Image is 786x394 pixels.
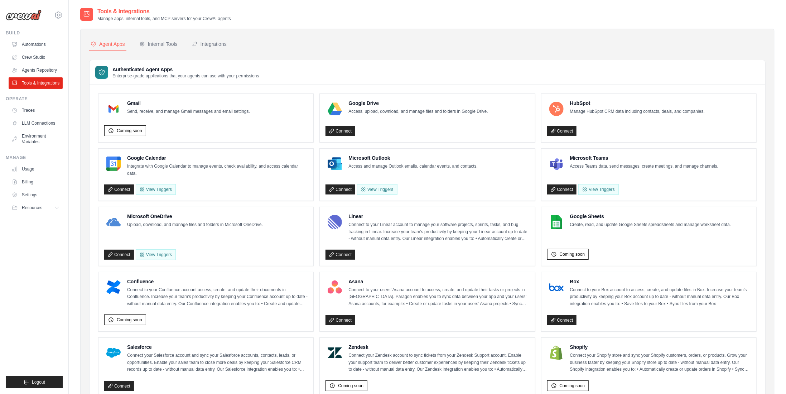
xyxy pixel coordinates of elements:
p: Send, receive, and manage Gmail messages and email settings. [127,108,250,115]
a: Environment Variables [9,130,63,148]
img: Zendesk Logo [328,346,342,360]
button: View Triggers [136,184,176,195]
span: Resources [22,205,42,211]
div: Agent Apps [91,40,125,48]
span: Coming soon [338,383,363,389]
h4: Shopify [570,343,751,351]
h4: Salesforce [127,343,308,351]
: View Triggers [578,184,618,195]
p: Connect to your users’ Asana account to access, create, and update their tasks or projects in [GE... [348,287,529,308]
div: Integrations [192,40,227,48]
img: Logo [6,10,42,20]
: View Triggers [357,184,397,195]
img: Microsoft Teams Logo [549,157,564,171]
h4: Linear [348,213,529,220]
a: Connect [326,126,355,136]
div: Manage [6,155,63,160]
a: Agents Repository [9,64,63,76]
a: Automations [9,39,63,50]
img: Shopify Logo [549,346,564,360]
h4: Zendesk [348,343,529,351]
div: Operate [6,96,63,102]
button: Integrations [191,38,228,51]
h4: Google Drive [348,100,488,107]
button: Internal Tools [138,38,179,51]
p: Manage HubSpot CRM data including contacts, deals, and companies. [570,108,705,115]
a: LLM Connections [9,117,63,129]
a: Settings [9,189,63,201]
p: Connect your Shopify store and sync your Shopify customers, orders, or products. Grow your busine... [570,352,751,373]
h4: HubSpot [570,100,705,107]
p: Access, upload, download, and manage files and folders in Google Drive. [348,108,488,115]
img: Confluence Logo [106,280,121,294]
h3: Authenticated Agent Apps [112,66,259,73]
h4: Google Calendar [127,154,308,162]
img: Box Logo [549,280,564,294]
img: Gmail Logo [106,102,121,116]
p: Connect to your Box account to access, create, and update files in Box. Increase your team’s prod... [570,287,751,308]
a: Connect [547,126,577,136]
h4: Microsoft OneDrive [127,213,263,220]
p: Connect to your Confluence account access, create, and update their documents in Confluence. Incr... [127,287,308,308]
a: Usage [9,163,63,175]
img: Microsoft OneDrive Logo [106,215,121,229]
h2: Tools & Integrations [97,7,231,16]
a: Tools & Integrations [9,77,63,89]
h4: Confluence [127,278,308,285]
span: Coming soon [117,317,142,323]
span: Coming soon [560,251,585,257]
img: Linear Logo [328,215,342,229]
p: Integrate with Google Calendar to manage events, check availability, and access calendar data. [127,163,308,177]
p: Enterprise-grade applications that your agents can use with your permissions [112,73,259,79]
span: Coming soon [560,383,585,389]
button: Resources [9,202,63,213]
img: HubSpot Logo [549,102,564,116]
h4: Gmail [127,100,250,107]
div: Internal Tools [139,40,178,48]
h4: Microsoft Teams [570,154,719,162]
span: Logout [32,379,45,385]
h4: Google Sheets [570,213,731,220]
a: Connect [104,250,134,260]
img: Google Drive Logo [328,102,342,116]
a: Connect [326,184,355,194]
div: Build [6,30,63,36]
: View Triggers [136,249,176,260]
a: Billing [9,176,63,188]
a: Connect [104,184,134,194]
img: Microsoft Outlook Logo [328,157,342,171]
p: Connect to your Linear account to manage your software projects, sprints, tasks, and bug tracking... [348,221,529,242]
a: Connect [547,315,577,325]
img: Asana Logo [328,280,342,294]
img: Google Calendar Logo [106,157,121,171]
a: Connect [547,184,577,194]
p: Access Teams data, send messages, create meetings, and manage channels. [570,163,719,170]
p: Connect your Zendesk account to sync tickets from your Zendesk Support account. Enable your suppo... [348,352,529,373]
a: Connect [104,381,134,391]
span: Coming soon [117,128,142,134]
a: Connect [326,250,355,260]
p: Manage apps, internal tools, and MCP servers for your CrewAI agents [97,16,231,21]
a: Crew Studio [9,52,63,63]
button: Agent Apps [89,38,126,51]
a: Connect [326,315,355,325]
p: Connect your Salesforce account and sync your Salesforce accounts, contacts, leads, or opportunit... [127,352,308,373]
h4: Asana [348,278,529,285]
button: Logout [6,376,63,388]
h4: Microsoft Outlook [348,154,478,162]
img: Google Sheets Logo [549,215,564,229]
p: Create, read, and update Google Sheets spreadsheets and manage worksheet data. [570,221,731,229]
a: Traces [9,105,63,116]
p: Access and manage Outlook emails, calendar events, and contacts. [348,163,478,170]
p: Upload, download, and manage files and folders in Microsoft OneDrive. [127,221,263,229]
img: Salesforce Logo [106,346,121,360]
h4: Box [570,278,751,285]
